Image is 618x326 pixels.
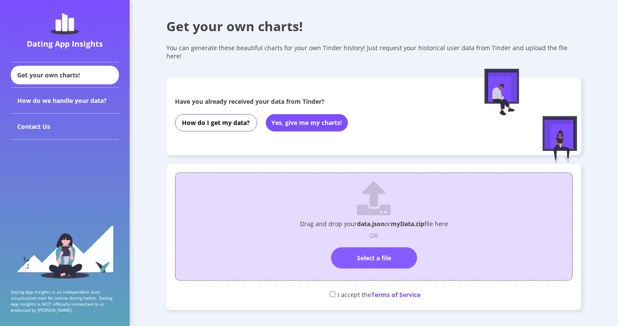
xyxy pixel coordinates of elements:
div: I accept the [175,287,573,301]
p: Drag and drop your or file here [300,220,448,228]
span: myData.zip [391,220,424,228]
img: dating-app-insights-logo.5abe6921.svg [51,13,79,35]
div: Get your own charts! [11,66,119,84]
div: Get your own charts! [166,17,582,35]
p: Dating App Insights is an independent data visualization tool for online dating habits. Dating Ap... [11,289,119,313]
img: upload.89845251.svg [357,181,391,216]
div: Dating App Insights [13,38,117,49]
span: Terms of Service [371,291,420,299]
img: sidebar_girl.91b9467e.svg [16,224,114,278]
img: male-figure-sitting.c9faa881.svg [484,69,519,115]
div: You can generate these beautiful charts for your own Tinder history! Just request your historical... [166,44,582,60]
div: How do we handle your data? [11,88,119,114]
div: Have you already received your data from Tinder? [175,97,453,105]
p: OR [370,231,378,240]
button: Yes, give me my charts! [266,114,348,131]
label: Select a file [331,247,417,268]
button: How do I get my data? [175,114,257,131]
img: female-figure-sitting.afd5d174.svg [542,116,577,164]
div: Contact Us [11,114,119,140]
span: data.json [357,220,385,228]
